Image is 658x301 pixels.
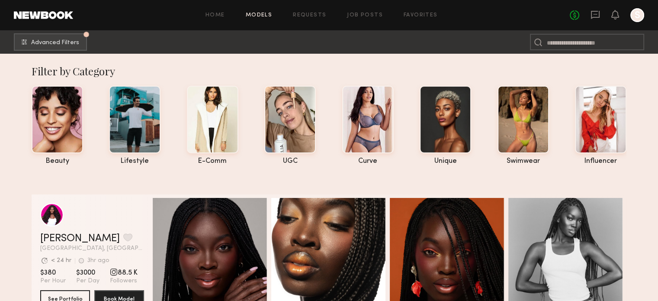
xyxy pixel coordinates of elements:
span: Per Day [76,277,100,285]
span: Followers [110,277,138,285]
div: influencer [575,158,626,165]
div: Filter by Category [32,64,626,78]
div: swimwear [498,158,549,165]
span: $380 [40,269,66,277]
div: curve [342,158,394,165]
div: lifestyle [109,158,160,165]
a: Models [246,13,272,18]
span: Per Hour [40,277,66,285]
span: 88.5 K [110,269,138,277]
div: beauty [32,158,83,165]
a: Job Posts [347,13,383,18]
div: 3hr ago [87,258,109,264]
span: Advanced Filters [31,40,79,46]
a: Favorites [404,13,438,18]
div: UGC [264,158,316,165]
div: < 24 hr [51,258,71,264]
div: unique [420,158,471,165]
span: [GEOGRAPHIC_DATA], [GEOGRAPHIC_DATA] [40,246,144,252]
a: Home [205,13,225,18]
button: Advanced Filters [14,33,87,51]
a: Requests [293,13,326,18]
a: S [630,8,644,22]
span: $3000 [76,269,100,277]
div: e-comm [187,158,238,165]
a: [PERSON_NAME] [40,233,120,244]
